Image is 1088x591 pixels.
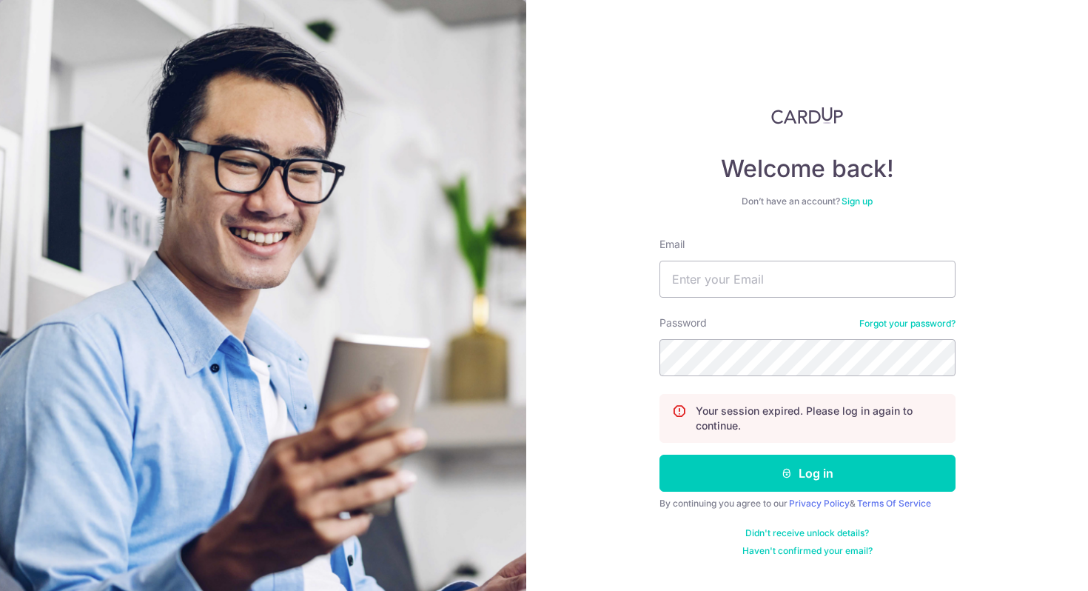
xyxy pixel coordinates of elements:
h4: Welcome back! [659,154,956,184]
input: Enter your Email [659,261,956,298]
a: Didn't receive unlock details? [745,527,869,539]
div: By continuing you agree to our & [659,498,956,510]
label: Email [659,237,685,252]
label: Password [659,315,707,330]
div: Don’t have an account? [659,196,956,207]
a: Haven't confirmed your email? [742,545,873,557]
a: Privacy Policy [789,498,850,509]
a: Sign up [842,196,873,207]
button: Log in [659,455,956,492]
a: Forgot your password? [859,318,956,330]
img: CardUp Logo [771,107,844,124]
p: Your session expired. Please log in again to continue. [696,404,943,433]
a: Terms Of Service [857,498,931,509]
